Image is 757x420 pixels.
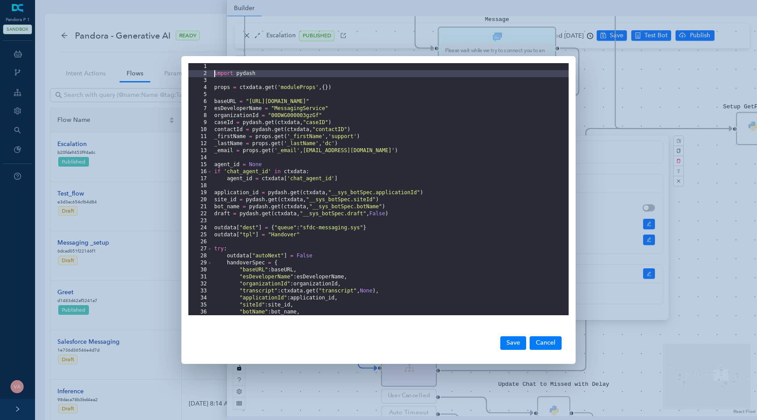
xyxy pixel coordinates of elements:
[188,281,212,288] div: 32
[188,77,212,84] div: 3
[188,161,212,168] div: 15
[188,133,212,140] div: 11
[188,288,212,295] div: 33
[500,336,526,349] button: Save
[188,168,212,175] div: 16
[188,154,212,161] div: 14
[188,210,212,217] div: 22
[188,295,212,302] div: 34
[188,302,212,309] div: 35
[530,336,562,349] button: Cancel
[188,260,212,267] div: 29
[188,105,212,112] div: 7
[188,203,212,210] div: 21
[188,91,212,98] div: 5
[188,98,212,105] div: 6
[188,175,212,182] div: 17
[188,126,212,133] div: 10
[188,253,212,260] div: 28
[188,231,212,238] div: 25
[188,309,212,316] div: 36
[188,196,212,203] div: 20
[188,217,212,224] div: 23
[188,70,212,77] div: 2
[188,224,212,231] div: 24
[188,147,212,154] div: 13
[188,246,212,253] div: 27
[188,274,212,281] div: 31
[188,189,212,196] div: 19
[188,84,212,91] div: 4
[188,238,212,246] div: 26
[188,267,212,274] div: 30
[188,112,212,119] div: 8
[188,182,212,189] div: 18
[188,119,212,126] div: 9
[188,140,212,147] div: 12
[188,63,212,70] div: 1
